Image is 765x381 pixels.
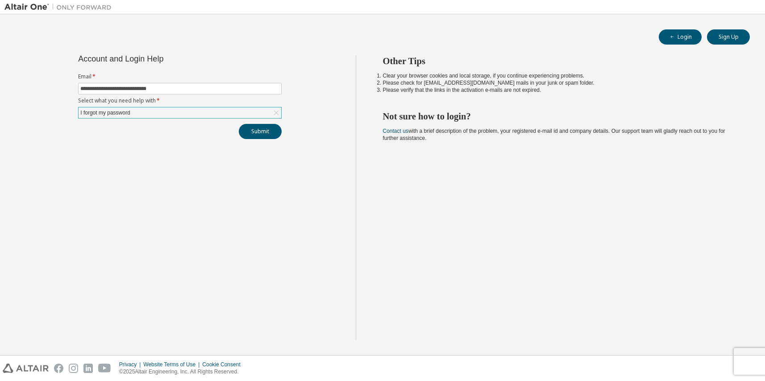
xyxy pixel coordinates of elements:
li: Please verify that the links in the activation e-mails are not expired. [383,86,734,94]
img: youtube.svg [98,364,111,373]
li: Please check for [EMAIL_ADDRESS][DOMAIN_NAME] mails in your junk or spam folder. [383,79,734,86]
label: Email [78,73,282,80]
div: Privacy [119,361,143,368]
h2: Not sure how to login? [383,111,734,122]
img: linkedin.svg [83,364,93,373]
label: Select what you need help with [78,97,282,104]
span: with a brief description of the problem, your registered e-mail id and company details. Our suppo... [383,128,725,141]
h2: Other Tips [383,55,734,67]
button: Sign Up [707,29,750,45]
img: facebook.svg [54,364,63,373]
img: npw-badge-icon.svg [266,86,274,93]
button: Submit [239,124,282,139]
img: instagram.svg [69,364,78,373]
div: Cookie Consent [202,361,245,368]
img: Altair One [4,3,116,12]
div: Website Terms of Use [143,361,202,368]
button: Login [659,29,702,45]
p: © 2025 Altair Engineering, Inc. All Rights Reserved. [119,368,246,376]
li: Clear your browser cookies and local storage, if you continue experiencing problems. [383,72,734,79]
div: Account and Login Help [78,55,241,62]
a: Contact us [383,128,408,134]
img: altair_logo.svg [3,364,49,373]
div: I forgot my password [79,107,281,118]
div: I forgot my password [79,108,131,118]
